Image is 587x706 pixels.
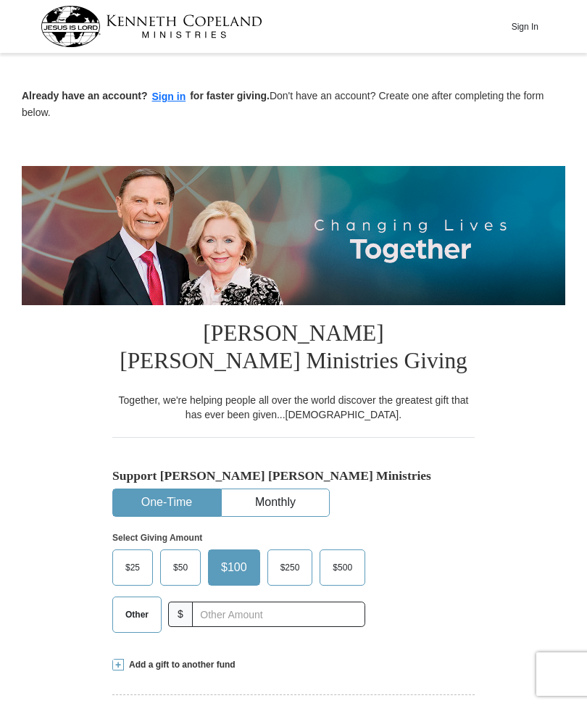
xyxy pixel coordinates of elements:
[112,468,475,483] h5: Support [PERSON_NAME] [PERSON_NAME] Ministries
[166,557,195,578] span: $50
[112,533,202,543] strong: Select Giving Amount
[124,659,236,671] span: Add a gift to another fund
[22,88,565,120] p: Don't have an account? Create one after completing the form below.
[325,557,359,578] span: $500
[22,90,270,101] strong: Already have an account? for faster giving.
[192,602,365,627] input: Other Amount
[112,393,475,422] div: Together, we're helping people all over the world discover the greatest gift that has ever been g...
[118,557,147,578] span: $25
[113,489,220,516] button: One-Time
[503,15,546,38] button: Sign In
[118,604,156,626] span: Other
[148,88,191,105] button: Sign in
[222,489,329,516] button: Monthly
[273,557,307,578] span: $250
[41,6,262,47] img: kcm-header-logo.svg
[112,305,475,392] h1: [PERSON_NAME] [PERSON_NAME] Ministries Giving
[168,602,193,627] span: $
[214,557,254,578] span: $100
